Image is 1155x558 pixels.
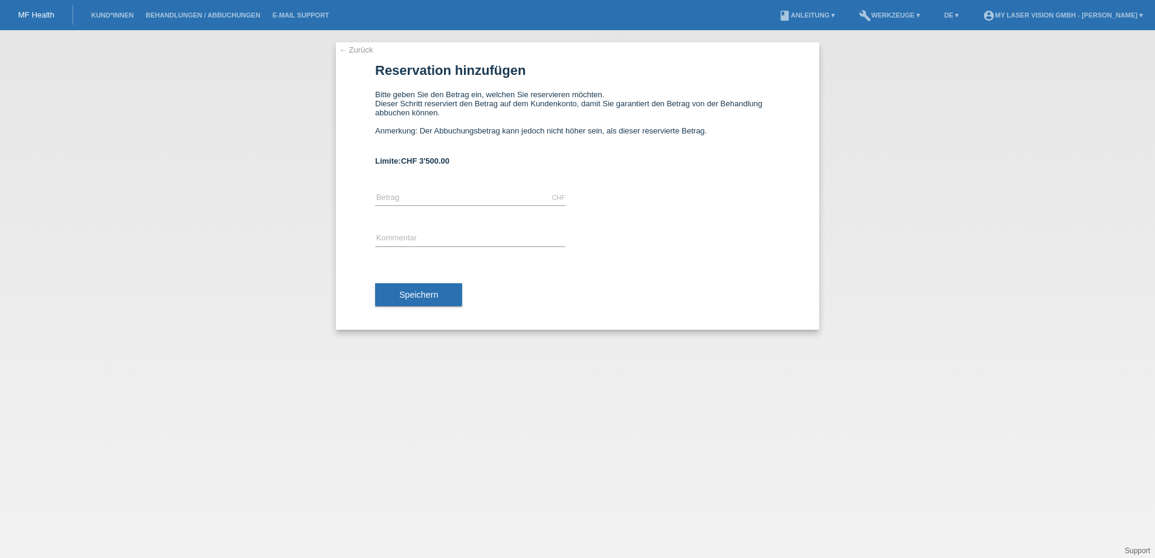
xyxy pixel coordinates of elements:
a: account_circleMy Laser Vision GmbH - [PERSON_NAME] ▾ [977,11,1149,19]
span: Speichern [399,290,438,300]
a: bookAnleitung ▾ [773,11,841,19]
i: build [859,10,871,22]
span: CHF 3'500.00 [401,156,449,165]
a: ← Zurück [339,45,373,54]
button: Speichern [375,283,462,306]
i: book [779,10,791,22]
a: Support [1125,547,1150,555]
div: CHF [552,194,565,201]
a: DE ▾ [938,11,965,19]
a: MF Health [18,10,54,19]
a: buildWerkzeuge ▾ [853,11,926,19]
a: Kund*innen [85,11,140,19]
a: Behandlungen / Abbuchungen [140,11,266,19]
div: Bitte geben Sie den Betrag ein, welchen Sie reservieren möchten. Dieser Schritt reserviert den Be... [375,90,780,144]
a: E-Mail Support [266,11,335,19]
b: Limite: [375,156,449,165]
i: account_circle [983,10,995,22]
h1: Reservation hinzufügen [375,63,780,78]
